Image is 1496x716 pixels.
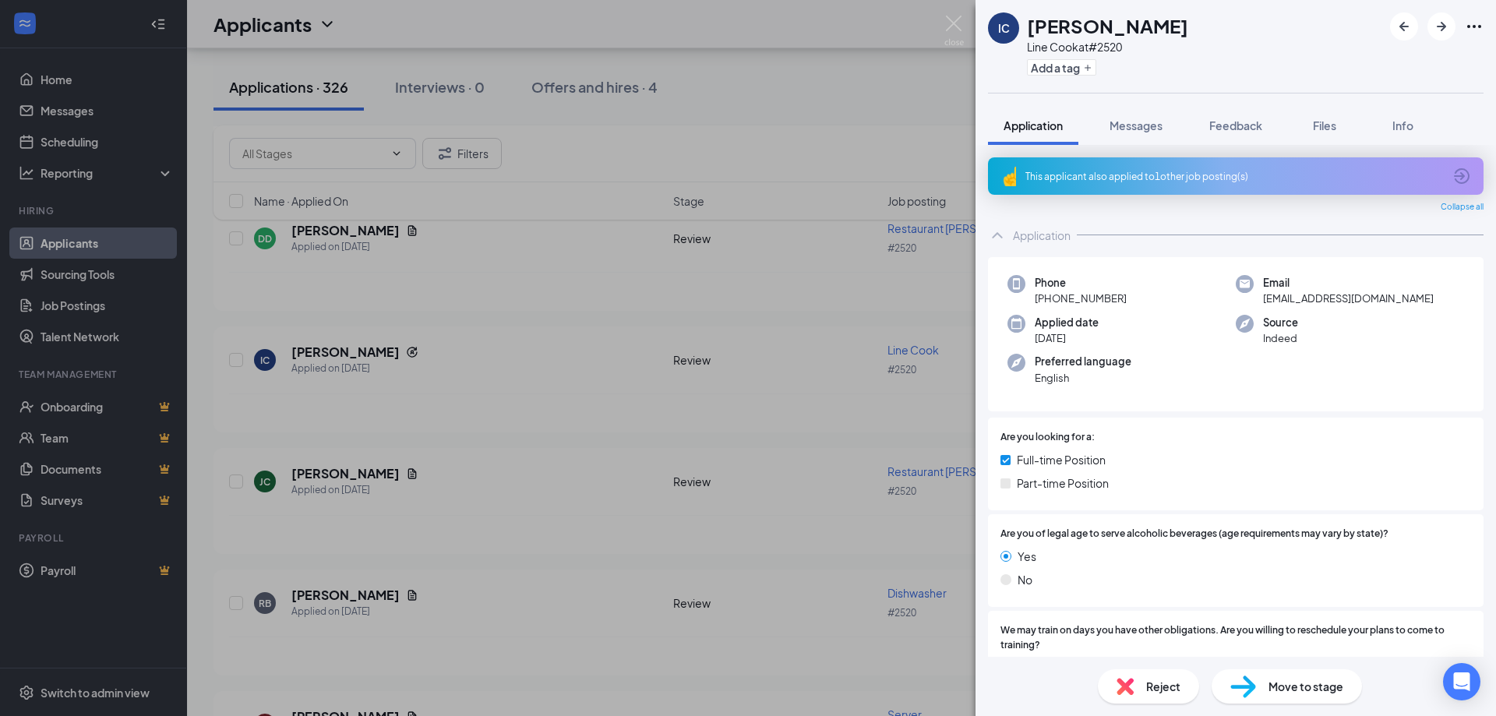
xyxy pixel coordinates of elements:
div: Open Intercom Messenger [1443,663,1480,700]
span: English [1035,370,1131,386]
span: Files [1313,118,1336,132]
span: Indeed [1263,330,1298,346]
span: No [1018,571,1032,588]
span: We may train on days you have other obligations. Are you willing to reschedule your plans to come... [1000,623,1471,653]
button: ArrowRight [1427,12,1455,41]
button: ArrowLeftNew [1390,12,1418,41]
span: Part-time Position [1017,474,1109,492]
span: Application [1004,118,1063,132]
span: Collapse all [1441,201,1484,213]
span: Email [1263,275,1434,291]
div: This applicant also applied to 1 other job posting(s) [1025,170,1443,183]
svg: ArrowRight [1432,17,1451,36]
svg: ChevronUp [988,226,1007,245]
svg: ArrowCircle [1452,167,1471,185]
span: Messages [1110,118,1163,132]
h1: [PERSON_NAME] [1027,12,1188,39]
div: Application [1013,227,1071,243]
svg: Ellipses [1465,17,1484,36]
span: Move to stage [1268,678,1343,695]
span: [PHONE_NUMBER] [1035,291,1127,306]
span: Yes [1018,548,1036,565]
span: [EMAIL_ADDRESS][DOMAIN_NAME] [1263,291,1434,306]
svg: Plus [1083,63,1092,72]
span: Applied date [1035,315,1099,330]
span: Full-time Position [1017,451,1106,468]
div: IC [998,20,1010,36]
span: Reject [1146,678,1180,695]
button: PlusAdd a tag [1027,59,1096,76]
span: Are you of legal age to serve alcoholic beverages (age requirements may vary by state)? [1000,527,1388,541]
span: Are you looking for a: [1000,430,1095,445]
span: Feedback [1209,118,1262,132]
span: Info [1392,118,1413,132]
svg: ArrowLeftNew [1395,17,1413,36]
span: Preferred language [1035,354,1131,369]
span: Source [1263,315,1298,330]
div: Line Cook at #2520 [1027,39,1188,55]
span: Phone [1035,275,1127,291]
span: [DATE] [1035,330,1099,346]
